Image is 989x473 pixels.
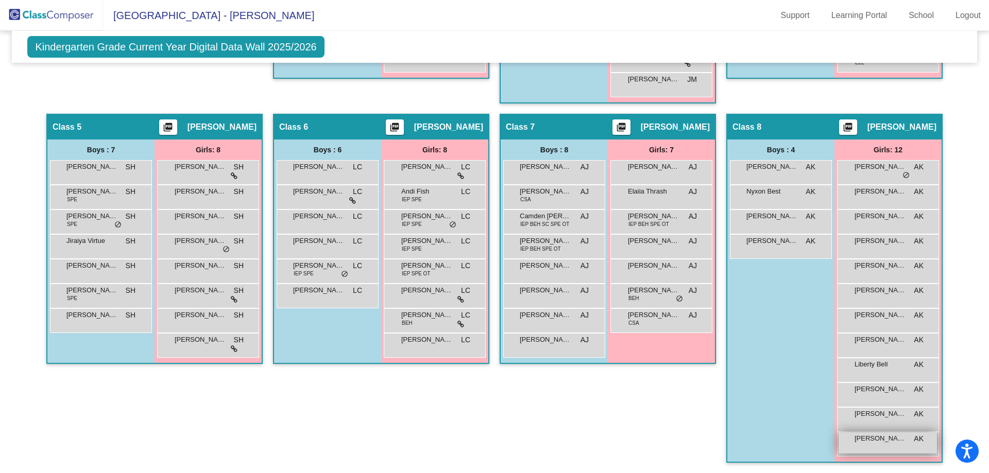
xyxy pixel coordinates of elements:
span: AJ [689,260,697,271]
span: SH [234,162,244,172]
span: SH [234,186,244,197]
span: IEP SPE [402,220,422,228]
mat-icon: picture_as_pdf [615,122,627,136]
span: [PERSON_NAME] [401,211,453,221]
span: do_not_disturb_alt [902,171,910,180]
span: [PERSON_NAME] [746,162,798,172]
span: SH [234,236,244,247]
span: AJ [689,186,697,197]
span: SH [126,260,135,271]
span: do_not_disturb_alt [341,270,348,278]
span: AK [914,359,924,370]
span: IEP SPE [402,245,422,253]
button: Print Students Details [612,119,630,135]
a: Learning Portal [823,7,896,24]
span: [PERSON_NAME] [66,162,118,172]
span: AK [914,285,924,296]
span: [PERSON_NAME] [175,236,226,246]
span: LC [461,162,470,172]
span: AJ [581,236,589,247]
span: [PERSON_NAME] [175,260,226,271]
span: [PERSON_NAME] [401,335,453,345]
span: Jiraiya Virtue [66,236,118,246]
span: [PERSON_NAME] [628,211,679,221]
span: AJ [689,310,697,321]
span: LC [461,285,470,296]
span: Class 5 [53,122,81,132]
span: AJ [581,260,589,271]
mat-icon: picture_as_pdf [162,122,174,136]
span: JM [687,74,697,85]
span: [PERSON_NAME] [520,310,571,320]
span: [PERSON_NAME] [293,260,345,271]
span: Kindergarten Grade Current Year Digital Data Wall 2025/2026 [27,36,324,58]
span: SH [234,335,244,345]
a: Logout [947,7,989,24]
span: SH [126,310,135,321]
span: SH [234,310,244,321]
span: LC [353,236,362,247]
span: LC [353,162,362,172]
span: [PERSON_NAME] [855,335,906,345]
span: [PERSON_NAME] [855,236,906,246]
span: AJ [581,285,589,296]
button: Print Students Details [159,119,177,135]
span: [PERSON_NAME] [641,122,710,132]
div: Boys : 6 [274,139,381,160]
span: [PERSON_NAME] [401,285,453,295]
span: Nyxon Best [746,186,798,197]
span: LC [353,211,362,222]
span: [PERSON_NAME] [PERSON_NAME] [401,310,453,320]
div: Boys : 8 [501,139,608,160]
span: [GEOGRAPHIC_DATA] - [PERSON_NAME] [103,7,314,24]
span: do_not_disturb_alt [676,295,683,303]
span: [PERSON_NAME] [401,162,453,172]
span: [PERSON_NAME] [855,211,906,221]
a: School [900,7,942,24]
span: SH [234,260,244,271]
span: CSA [520,196,531,203]
span: [PERSON_NAME] [520,186,571,197]
span: [PERSON_NAME] [628,236,679,246]
span: [PERSON_NAME] [855,384,906,394]
span: LC [461,211,470,222]
span: AK [914,260,924,271]
span: AK [914,409,924,419]
span: AK [914,335,924,345]
span: SPE [67,220,77,228]
span: IEP BEH SPE OT [628,220,669,228]
div: Boys : 7 [47,139,155,160]
span: [PERSON_NAME] [855,409,906,419]
span: [PERSON_NAME] [66,211,118,221]
span: do_not_disturb_alt [223,246,230,254]
span: [PERSON_NAME] [293,285,345,295]
div: Girls: 8 [381,139,488,160]
span: Class 7 [506,122,535,132]
span: [PERSON_NAME] [66,186,118,197]
span: [PERSON_NAME] [628,162,679,172]
span: do_not_disturb_alt [449,221,456,229]
span: AK [914,433,924,444]
span: SH [126,236,135,247]
span: SH [126,211,135,222]
span: AJ [581,186,589,197]
span: LC [461,310,470,321]
span: AJ [689,236,697,247]
button: Print Students Details [839,119,857,135]
div: Girls: 12 [834,139,942,160]
span: IEP SPE OT [402,270,430,277]
div: Boys : 4 [727,139,834,160]
span: LC [461,260,470,271]
span: AJ [689,211,697,222]
span: [PERSON_NAME] [66,260,118,271]
span: AJ [689,285,697,296]
span: AK [914,310,924,321]
span: BEH [402,319,413,327]
span: SH [234,211,244,222]
span: [PERSON_NAME] [187,122,257,132]
span: [PERSON_NAME] [520,335,571,345]
span: [PERSON_NAME] Copper III [293,211,345,221]
span: AJ [581,162,589,172]
span: Class 6 [279,122,308,132]
span: [PERSON_NAME] [855,186,906,197]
